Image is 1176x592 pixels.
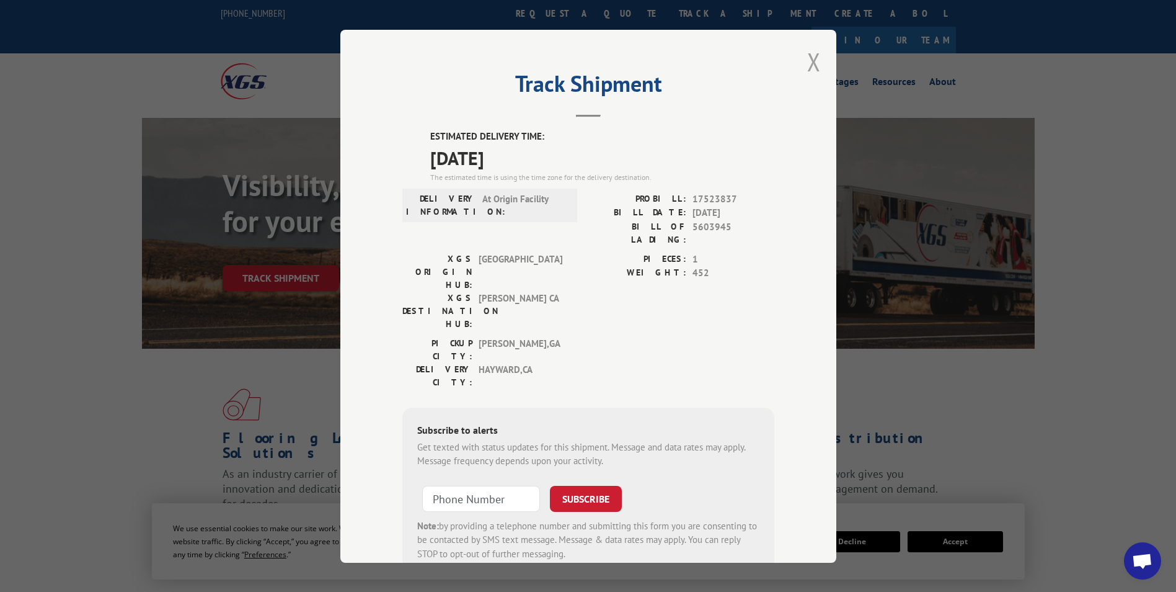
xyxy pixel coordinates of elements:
div: Get texted with status updates for this shipment. Message and data rates may apply. Message frequ... [417,440,759,468]
span: [PERSON_NAME] CA [479,291,562,330]
input: Phone Number [422,485,540,511]
h2: Track Shipment [402,75,774,99]
span: HAYWARD , CA [479,362,562,388]
label: BILL DATE: [588,206,686,220]
label: XGS ORIGIN HUB: [402,252,472,291]
span: At Origin Facility [482,192,566,218]
label: PICKUP CITY: [402,336,472,362]
span: 5603945 [692,220,774,246]
span: [DATE] [430,143,774,171]
label: ESTIMATED DELIVERY TIME: [430,130,774,144]
label: DELIVERY INFORMATION: [406,192,476,218]
strong: Note: [417,519,439,531]
span: 1 [692,252,774,266]
button: Close modal [807,45,821,78]
span: [PERSON_NAME] , GA [479,336,562,362]
span: [GEOGRAPHIC_DATA] [479,252,562,291]
span: 452 [692,266,774,280]
div: Open chat [1124,542,1161,580]
span: [DATE] [692,206,774,220]
button: SUBSCRIBE [550,485,622,511]
label: PROBILL: [588,192,686,206]
label: PIECES: [588,252,686,266]
label: WEIGHT: [588,266,686,280]
div: by providing a telephone number and submitting this form you are consenting to be contacted by SM... [417,519,759,561]
label: DELIVERY CITY: [402,362,472,388]
label: XGS DESTINATION HUB: [402,291,472,330]
div: The estimated time is using the time zone for the delivery destination. [430,171,774,182]
div: Subscribe to alerts [417,422,759,440]
span: 17523837 [692,192,774,206]
label: BILL OF LADING: [588,220,686,246]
